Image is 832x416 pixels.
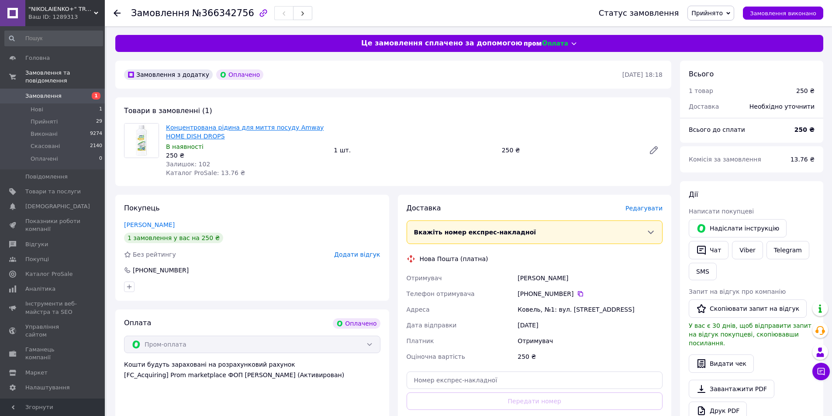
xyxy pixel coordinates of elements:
span: Запит на відгук про компанію [689,288,786,295]
span: Товари та послуги [25,188,81,196]
span: Написати покупцеві [689,208,754,215]
div: [PHONE_NUMBER] [132,266,190,275]
span: "NIKOLAIENKO+" TRADE COMPANY [28,5,94,13]
span: Платник [407,337,434,344]
div: Кошти будуть зараховані на розрахунковий рахунок [124,360,380,379]
span: Редагувати [625,205,663,212]
button: Чат з покупцем [812,363,830,380]
span: 29 [96,118,102,126]
span: 0 [99,155,102,163]
span: Залишок: 102 [166,161,210,168]
div: Отримувач [516,333,664,349]
span: Дата відправки [407,322,457,329]
input: Пошук [4,31,103,46]
input: Номер експрес-накладної [407,371,663,389]
div: [PHONE_NUMBER] [518,289,663,298]
span: 1 товар [689,87,713,94]
button: SMS [689,263,717,280]
span: Аналітика [25,285,55,293]
div: 1 замовлення у вас на 250 ₴ [124,233,223,243]
img: Концентрована рідина для миття посуду Amway HOME DISH DROPS [124,124,159,158]
span: Телефон отримувача [407,290,475,297]
span: Покупець [124,204,160,212]
span: 13.76 ₴ [791,156,815,163]
span: №366342756 [192,8,254,18]
span: Адреса [407,306,430,313]
span: Отримувач [407,275,442,282]
span: Вкажіть номер експрес-накладної [414,229,536,236]
span: Повідомлення [25,173,68,181]
span: 2140 [90,142,102,150]
div: Ковель, №1: вул. [STREET_ADDRESS] [516,302,664,317]
div: Необхідно уточнити [744,97,820,116]
span: Замовлення [131,8,190,18]
button: Скопіювати запит на відгук [689,299,807,318]
a: Telegram [766,241,809,259]
div: [PERSON_NAME] [516,270,664,286]
div: Нова Пошта (платна) [418,254,490,263]
div: 250 ₴ [166,151,327,160]
a: [PERSON_NAME] [124,221,175,228]
span: Гаманець компанії [25,346,81,361]
div: Статус замовлення [599,9,679,17]
div: Оплачено [216,69,263,80]
span: 9274 [90,130,102,138]
span: Прийняті [31,118,58,126]
span: Замовлення [25,92,62,100]
span: Всього до сплати [689,126,745,133]
span: Скасовані [31,142,60,150]
span: Замовлення та повідомлення [25,69,105,85]
span: В наявності [166,143,204,150]
span: Покупці [25,255,49,263]
span: Доставка [689,103,719,110]
span: Інструменти веб-майстра та SEO [25,300,81,316]
div: 250 ₴ [498,144,642,156]
span: Прийнято [691,10,723,17]
div: 250 ₴ [516,349,664,364]
span: Додати відгук [334,251,380,258]
button: Надіслати інструкцію [689,219,787,237]
span: Оплачені [31,155,58,163]
div: Повернутися назад [114,9,121,17]
button: Чат [689,241,728,259]
span: Дії [689,190,698,199]
span: [DEMOGRAPHIC_DATA] [25,203,90,210]
div: [DATE] [516,317,664,333]
div: 1 шт. [330,144,498,156]
span: У вас є 30 днів, щоб відправити запит на відгук покупцеві, скопіювавши посилання. [689,322,811,347]
span: Оплата [124,319,151,327]
b: 250 ₴ [794,126,815,133]
div: Замовлення з додатку [124,69,213,80]
span: Каталог ProSale: 13.76 ₴ [166,169,245,176]
time: [DATE] 18:18 [622,71,663,78]
span: Всього [689,70,714,78]
span: Нові [31,106,43,113]
a: Концентрована рідина для миття посуду Amway HOME DISH DROPS [166,124,324,140]
div: [FC_Acquiring] Prom marketplace ФОП [PERSON_NAME] (Активирован) [124,371,380,379]
span: Без рейтингу [133,251,176,258]
span: Замовлення виконано [750,10,816,17]
button: Замовлення виконано [743,7,823,20]
span: Управління сайтом [25,323,81,339]
span: Виконані [31,130,58,138]
span: Налаштування [25,384,70,392]
div: Ваш ID: 1289313 [28,13,105,21]
div: 250 ₴ [796,86,815,95]
span: Комісія за замовлення [689,156,761,163]
a: Viber [732,241,763,259]
span: 1 [99,106,102,113]
span: Оціночна вартість [407,353,465,360]
span: Маркет [25,369,48,377]
div: Оплачено [333,318,380,329]
button: Видати чек [689,354,754,373]
span: Це замовлення сплачено за допомогою [361,38,522,48]
span: Показники роботи компанії [25,217,81,233]
span: Головна [25,54,50,62]
span: Каталог ProSale [25,270,72,278]
span: Товари в замовленні (1) [124,107,212,115]
a: Редагувати [645,141,663,159]
a: Завантажити PDF [689,380,774,398]
span: 1 [92,92,100,100]
span: Відгуки [25,241,48,248]
span: Доставка [407,204,441,212]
